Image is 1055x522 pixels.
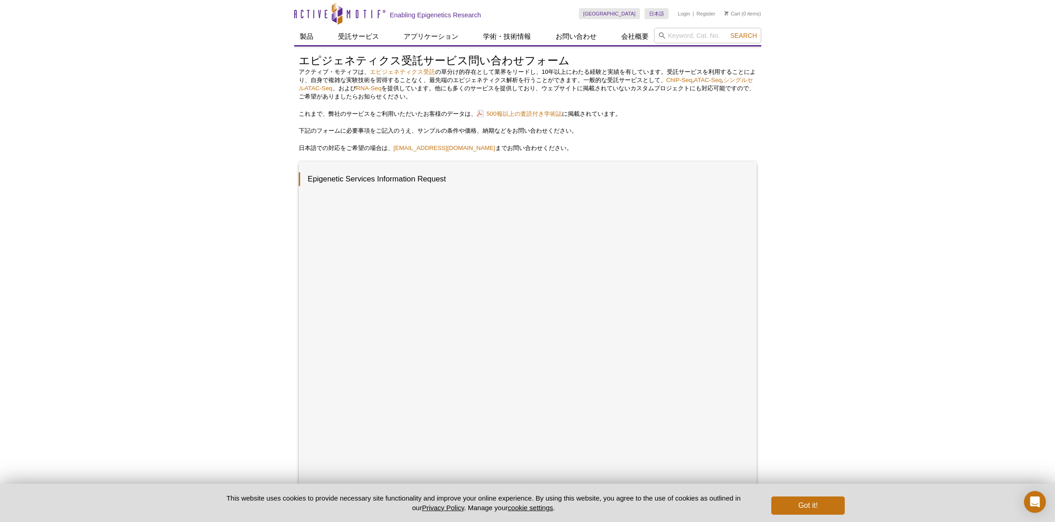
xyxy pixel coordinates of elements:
[294,28,319,45] a: 製品
[508,504,553,512] button: cookie settings
[333,28,385,45] a: 受託サービス
[771,496,844,515] button: Got it!
[616,28,654,45] a: 会社概要
[299,68,757,101] p: アクティブ・モティフは、 の草分け的存在として業界をリードし、10年以上にわたる経験と実績を有しています。受託サービスを利用することにより、自身で複雑な実験技術を習得することなく、最先端のエピジ...
[666,77,692,83] a: ChIP-Seq
[678,10,690,17] a: Login
[394,145,496,151] a: [EMAIL_ADDRESS][DOMAIN_NAME]
[299,55,757,68] h1: エピジェネティクス受託サービス問い合わせフォーム
[370,68,435,75] a: エピジェネティクス受託
[696,10,715,17] a: Register
[299,144,757,152] p: 日本語での対応をご希望の場合は、 までお問い合わせください。
[356,85,382,92] a: RNA-Seq
[724,11,728,16] img: Your Cart
[579,8,640,19] a: [GEOGRAPHIC_DATA]
[211,493,757,512] p: This website uses cookies to provide necessary site functionality and improve your online experie...
[730,32,757,39] span: Search
[390,11,481,19] h2: Enabling Epigenetics Research
[654,28,761,43] input: Keyword, Cat. No.
[644,8,669,19] a: 日本語
[299,77,754,92] a: シングルセルATAC-Seq
[299,172,748,186] h3: Epigenetic Services Information Request
[398,28,464,45] a: アプリケーション
[299,127,757,135] p: 下記のフォームに必要事項をご記入のうえ、サンプルの条件や価格、納期などをお問い合わせください。
[478,28,536,45] a: 学術・技術情報
[728,31,759,40] button: Search
[299,110,757,118] p: これまで、弊社のサービスをご利用いただいたお客様のデータは、 に掲載されています。
[422,504,464,512] a: Privacy Policy
[694,77,722,83] a: ATAC-Seq
[724,8,761,19] li: (0 items)
[724,10,740,17] a: Cart
[1024,491,1046,513] div: Open Intercom Messenger
[550,28,602,45] a: お問い合わせ
[477,109,562,118] a: 500報以上の査読付き学術誌
[693,8,694,19] li: |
